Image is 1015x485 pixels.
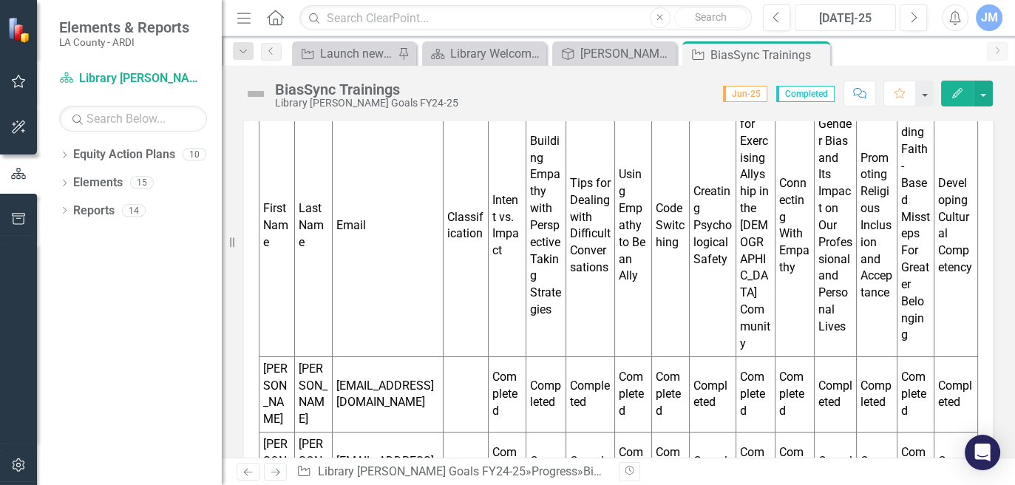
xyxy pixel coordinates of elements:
button: Search [674,7,748,28]
a: Elements [73,174,123,191]
button: [DATE]-25 [795,4,896,31]
td: Last Name [294,95,332,357]
span: Elements & Reports [59,18,189,36]
img: ClearPoint Strategy [7,17,33,43]
td: Completed [689,356,736,432]
td: Tips for Dealing with Difficult Conversations [566,95,614,357]
a: Progress [532,464,577,478]
td: Email [332,95,443,357]
div: [PERSON_NAME] Goals FY24-25 [580,44,673,63]
div: BiasSync Trainings [583,464,684,478]
td: Code Switching [652,95,689,357]
span: Jun-25 [723,86,767,102]
td: Completed [857,356,897,432]
a: Equity Action Plans [73,146,175,163]
td: Completed [736,356,775,432]
td: Completed [897,356,934,432]
td: Building Empathy with Perspective Taking Strategies [526,95,566,357]
input: Search ClearPoint... [299,5,752,31]
div: BiasSync Trainings [710,46,826,64]
td: Tips for Exercising Allyship in the [DEMOGRAPHIC_DATA] Community [736,95,775,357]
td: Creating Psychological Safety [689,95,736,357]
img: Not Defined [244,82,268,106]
div: BiasSync Trainings [275,81,458,98]
span: Search [695,11,727,23]
button: JM [976,4,1002,31]
div: Open Intercom Messenger [965,435,1000,470]
div: 14 [122,204,146,217]
td: Developing Cultural Competency [934,95,978,357]
div: Library Welcome Page [450,44,543,63]
a: Reports [73,203,115,220]
td: Completed [526,356,566,432]
td: [PERSON_NAME] [259,356,295,432]
td: [EMAIL_ADDRESS][DOMAIN_NAME] [332,356,443,432]
div: 10 [183,149,206,161]
div: Launch new communication plan and track changes in student progress. [320,44,394,63]
div: » » [296,464,607,481]
td: Completed [489,356,526,432]
div: [DATE]-25 [800,10,891,27]
a: Library [PERSON_NAME] Goals FY24-25 [318,464,526,478]
td: Completed [934,356,978,432]
div: Library [PERSON_NAME] Goals FY24-25 [275,98,458,109]
td: Completed [566,356,614,432]
input: Search Below... [59,106,207,132]
td: Gender Bias and Its Impact on Our Professional and Personal Lives [814,95,856,357]
td: Completed [775,356,814,432]
td: Completed [614,356,651,432]
td: Connecting With Empathy [775,95,814,357]
a: Library [PERSON_NAME] Goals FY24-25 [59,70,207,87]
td: Classification [444,95,489,357]
small: LA County - ARDI [59,36,189,48]
td: [PERSON_NAME] [294,356,332,432]
td: Avoiding Faith-Based Missteps For Greater Belonging [897,95,934,357]
div: 15 [130,177,154,189]
td: Intent vs. Impact [489,95,526,357]
a: Launch new communication plan and track changes in student progress. [296,44,394,63]
td: Completed [652,356,689,432]
td: First Name [259,95,295,357]
span: Completed [776,86,835,102]
a: Library Welcome Page [426,44,543,63]
td: Completed [814,356,856,432]
td: Promoting Religious Inclusion and Acceptance [857,95,897,357]
td: Using Empathy to Be an Ally [614,95,651,357]
a: [PERSON_NAME] Goals FY24-25 [556,44,673,63]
